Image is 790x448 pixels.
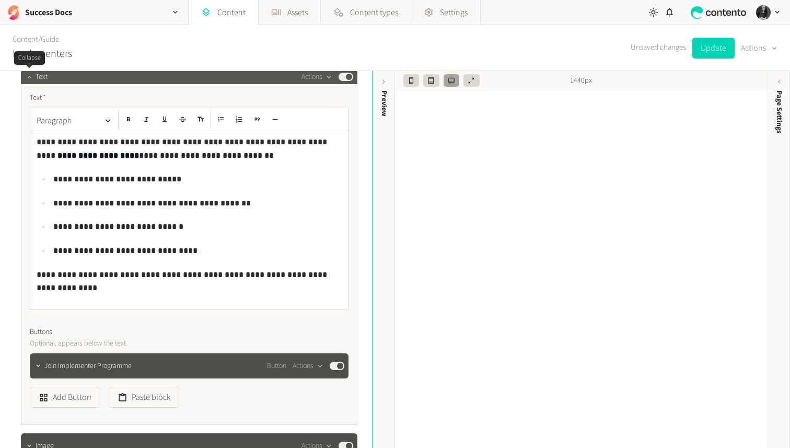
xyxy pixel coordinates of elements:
div: Preview [379,90,390,117]
h2: Implementers [13,46,72,62]
button: Actions [301,71,332,83]
span: Page Settings [774,90,785,133]
h2: Success Docs [25,6,72,19]
span: / [38,34,41,45]
button: Update [692,38,735,59]
p: Optional, appears below the text. [30,338,268,349]
button: Paste block [109,387,179,408]
span: Unsaved changes [631,42,686,54]
div: Collapse [14,51,45,65]
button: Actions [293,360,323,372]
span: Settings [440,6,468,19]
span: Text [36,72,48,83]
img: Hollie Duncan [756,5,771,20]
a: Content [13,34,38,45]
span: 1440px [570,75,592,86]
img: Success Docs [6,5,21,20]
button: Paragraph [32,110,116,131]
button: Actions [741,38,777,59]
a: Guide [41,34,59,45]
span: Button [267,361,286,372]
span: Content types [350,6,398,19]
span: Text [30,93,46,104]
span: Join Implementer Programme [44,361,132,372]
span: Buttons [30,327,52,338]
button: Add Button [30,387,100,408]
